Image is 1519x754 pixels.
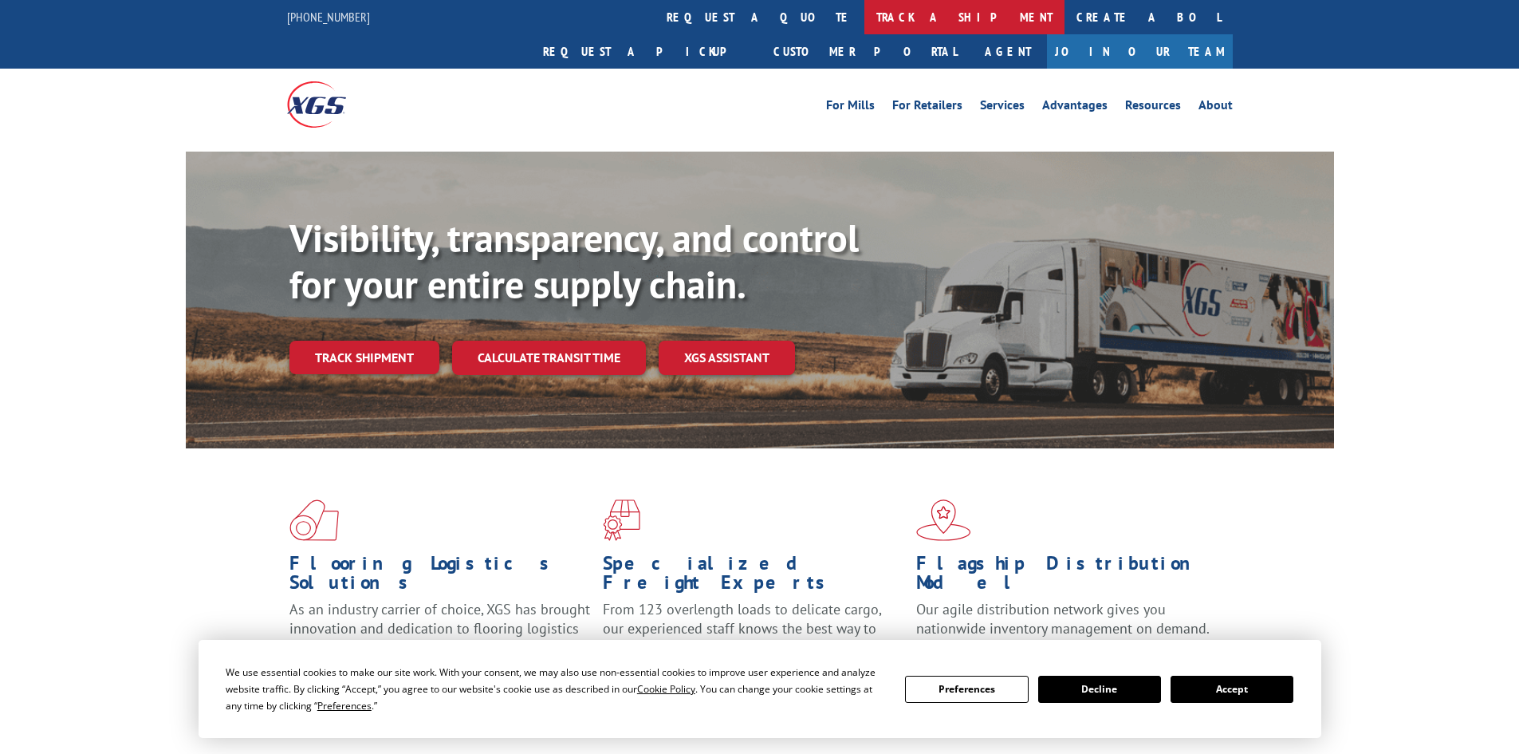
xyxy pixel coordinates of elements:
a: Resources [1125,99,1181,116]
a: For Retailers [892,99,962,116]
b: Visibility, transparency, and control for your entire supply chain. [289,213,859,309]
a: About [1198,99,1233,116]
a: Calculate transit time [452,341,646,375]
a: Join Our Team [1047,34,1233,69]
span: As an industry carrier of choice, XGS has brought innovation and dedication to flooring logistics... [289,600,590,657]
span: Our agile distribution network gives you nationwide inventory management on demand. [916,600,1210,638]
button: Decline [1038,676,1161,703]
a: Customer Portal [761,34,969,69]
a: Agent [969,34,1047,69]
h1: Flooring Logistics Solutions [289,554,591,600]
div: Cookie Consent Prompt [199,640,1321,738]
h1: Specialized Freight Experts [603,554,904,600]
span: Preferences [317,699,372,713]
a: Request a pickup [531,34,761,69]
a: Advantages [1042,99,1108,116]
a: [PHONE_NUMBER] [287,9,370,25]
button: Preferences [905,676,1028,703]
img: xgs-icon-focused-on-flooring-red [603,499,640,541]
div: We use essential cookies to make our site work. With your consent, we may also use non-essential ... [226,664,886,714]
img: xgs-icon-total-supply-chain-intelligence-red [289,499,339,541]
button: Accept [1171,676,1293,703]
a: XGS ASSISTANT [659,341,795,375]
h1: Flagship Distribution Model [916,554,1218,600]
a: Track shipment [289,341,439,374]
a: For Mills [826,99,875,116]
a: Services [980,99,1025,116]
span: Cookie Policy [637,682,695,696]
img: xgs-icon-flagship-distribution-model-red [916,499,971,541]
p: From 123 overlength loads to delicate cargo, our experienced staff knows the best way to move you... [603,600,904,671]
